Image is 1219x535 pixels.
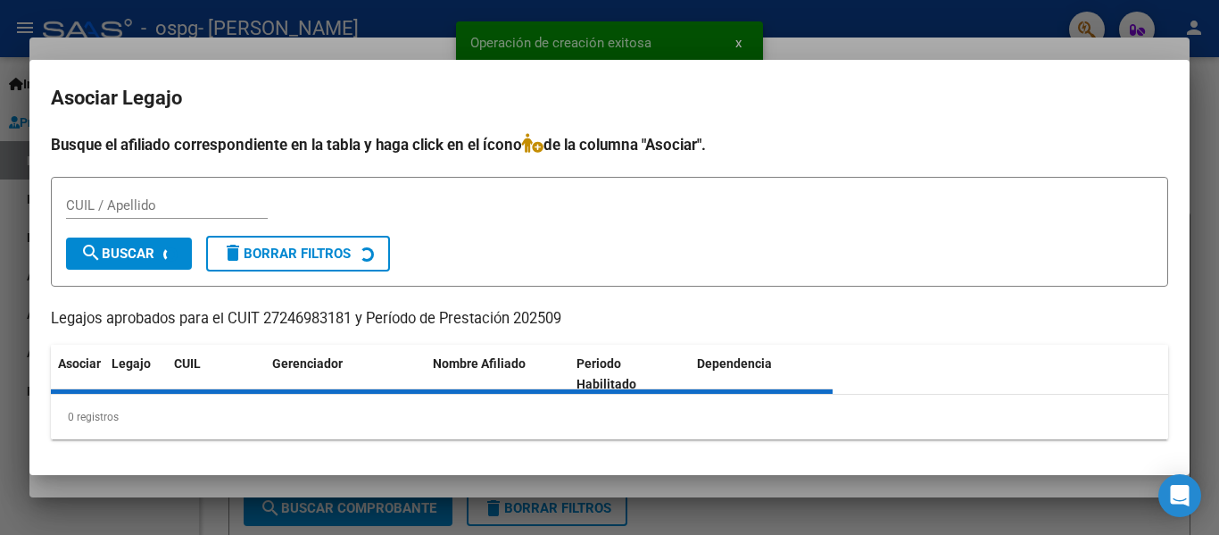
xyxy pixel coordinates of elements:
mat-icon: delete [222,242,244,263]
datatable-header-cell: Legajo [104,345,167,404]
datatable-header-cell: Asociar [51,345,104,404]
span: CUIL [174,356,201,371]
h4: Busque el afiliado correspondiente en la tabla y haga click en el ícono de la columna "Asociar". [51,133,1168,156]
span: Periodo Habilitado [576,356,636,391]
span: Borrar Filtros [222,246,351,262]
mat-icon: search [80,242,102,263]
datatable-header-cell: Dependencia [690,345,833,404]
span: Nombre Afiliado [433,356,526,371]
div: 0 registros [51,395,1168,439]
datatable-header-cell: Gerenciador [265,345,426,404]
button: Buscar [66,238,192,270]
datatable-header-cell: Periodo Habilitado [569,345,690,404]
datatable-header-cell: Nombre Afiliado [426,345,569,404]
datatable-header-cell: CUIL [167,345,265,404]
p: Legajos aprobados para el CUIT 27246983181 y Período de Prestación 202509 [51,308,1168,330]
span: Legajo [112,356,151,371]
span: Asociar [58,356,101,371]
span: Dependencia [697,356,772,371]
h2: Asociar Legajo [51,81,1168,115]
div: Open Intercom Messenger [1158,474,1201,517]
span: Gerenciador [272,356,343,371]
button: Borrar Filtros [206,236,390,272]
span: Buscar [80,246,154,262]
